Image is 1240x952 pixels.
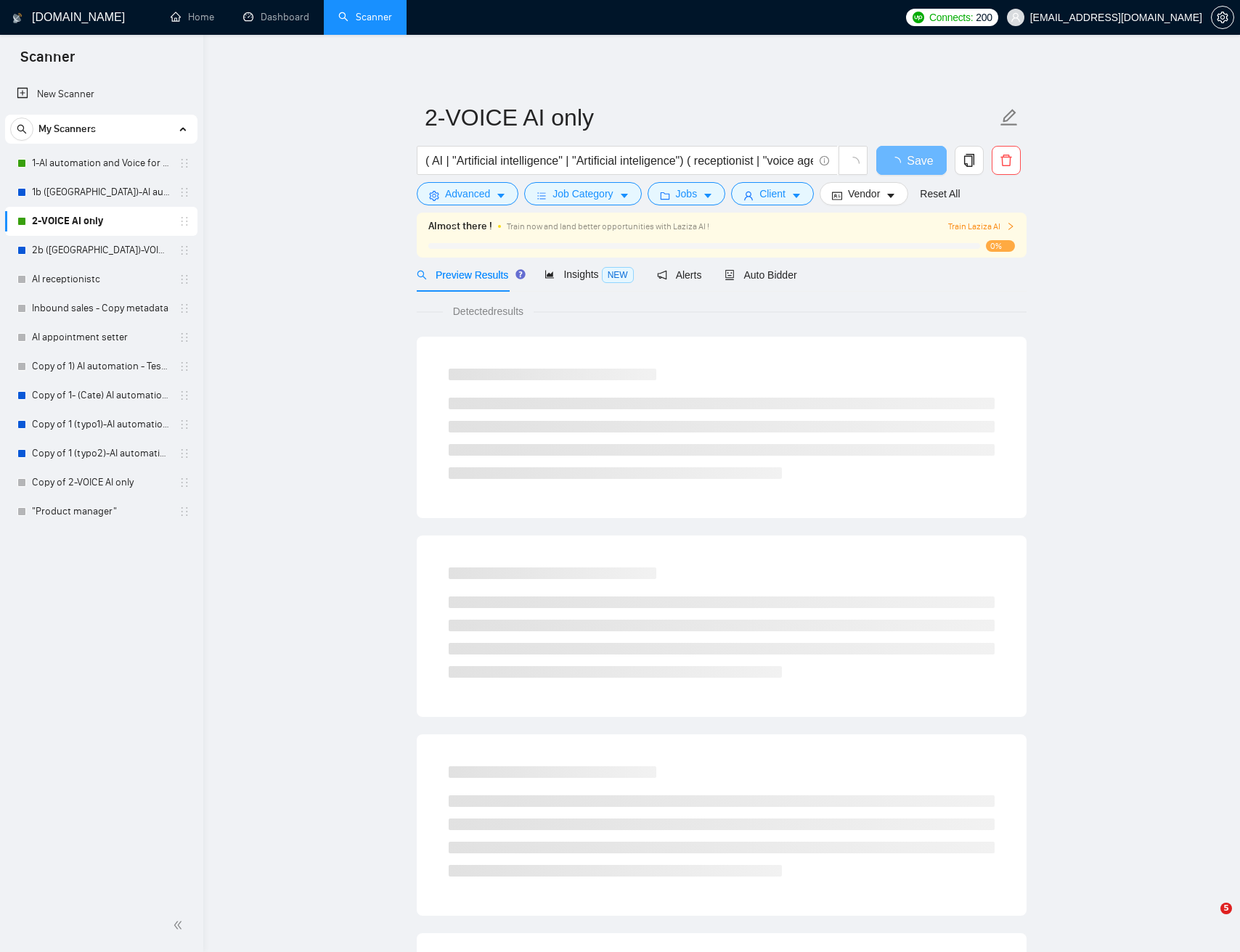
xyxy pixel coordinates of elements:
span: Jobs [676,186,698,202]
span: holder [179,390,190,401]
span: caret-down [619,190,629,201]
span: double-left [173,918,187,932]
span: holder [179,361,190,372]
a: Copy of 1- (Cate) AI automation and Voice for CRM & Booking (different categories) [32,381,170,410]
input: Scanner name... [425,99,997,136]
span: Auto Bidder [725,269,796,281]
span: holder [179,448,190,459]
span: copy [955,154,983,167]
a: 1-AI automation and Voice for CRM & Booking [32,149,170,178]
button: idcardVendorcaret-down [820,182,908,205]
span: notification [657,270,667,280]
span: Save [907,152,933,170]
input: Search Freelance Jobs... [425,152,813,170]
a: dashboardDashboard [243,11,309,23]
span: caret-down [496,190,506,201]
li: My Scanners [5,115,197,526]
span: My Scanners [38,115,96,144]
a: 2b ([GEOGRAPHIC_DATA])-VOICE AI only [32,236,170,265]
span: holder [179,216,190,227]
span: 0% [986,240,1015,252]
span: Vendor [848,186,880,202]
span: holder [179,303,190,314]
img: upwork-logo.png [913,12,924,23]
span: Detected results [443,303,534,319]
a: Copy of 1 (typo2)-AI automation and Voice for CRM & Booking [32,439,170,468]
span: Almost there ! [428,218,492,234]
a: AI appointment setter [32,323,170,352]
li: New Scanner [5,80,197,109]
button: userClientcaret-down [731,182,814,205]
span: Train now and land better opportunities with Laziza AI ! [507,221,709,231]
span: setting [429,190,439,201]
img: logo [12,7,23,30]
iframe: Intercom live chat [1191,903,1225,937]
span: user [743,190,754,201]
span: Advanced [445,186,490,202]
span: folder [660,190,670,201]
span: 5 [1220,903,1232,914]
a: 2-VOICE AI only [32,207,170,236]
span: delete [992,154,1020,167]
span: Scanner [9,46,86,77]
span: NEW [602,267,634,283]
span: Alerts [657,269,702,281]
a: Copy of 1) AI automation - Testing something? [32,352,170,381]
span: setting [1212,12,1233,23]
span: holder [179,477,190,488]
span: holder [179,332,190,343]
span: caret-down [886,190,896,201]
span: Preview Results [417,269,521,281]
span: caret-down [703,190,713,201]
span: robot [725,270,735,280]
span: info-circle [820,156,829,165]
span: holder [179,419,190,430]
span: Job Category [552,186,613,202]
button: delete [992,146,1021,175]
span: search [11,124,33,134]
a: setting [1211,12,1234,23]
a: Inbound sales - Copy metadata [32,294,170,323]
button: Save [876,146,947,175]
span: 200 [976,9,992,25]
span: loading [847,157,860,170]
span: caret-down [791,190,801,201]
a: Copy of 1 (typo1)-AI automation and Voice for CRM & Booking [32,410,170,439]
button: folderJobscaret-down [648,182,726,205]
div: Tooltip anchor [514,268,527,281]
span: Insights [544,268,633,280]
a: New Scanner [17,80,186,109]
span: holder [179,157,190,169]
button: barsJob Categorycaret-down [524,182,641,205]
span: holder [179,186,190,198]
span: edit [1000,108,1019,127]
a: "Product manager" [32,497,170,526]
a: Copy of 2-VOICE AI only [32,468,170,497]
span: idcard [832,190,842,201]
a: homeHome [171,11,214,23]
button: copy [955,146,984,175]
span: bars [537,190,547,201]
span: area-chart [544,269,555,279]
a: Reset All [920,186,960,202]
span: Client [759,186,786,202]
span: loading [889,157,907,168]
span: search [417,270,427,280]
span: Connects: [929,9,973,25]
span: holder [179,274,190,285]
span: holder [179,245,190,256]
button: setting [1211,6,1234,29]
button: search [10,118,33,141]
a: AI receptionistc [32,265,170,294]
button: settingAdvancedcaret-down [417,182,518,205]
a: searchScanner [338,11,392,23]
a: 1b ([GEOGRAPHIC_DATA])-AI automation and Voice for CRM & Booking [32,178,170,207]
span: holder [179,506,190,517]
span: user [1011,12,1021,22]
span: right [1006,222,1015,231]
button: Train Laziza AI [948,220,1015,234]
